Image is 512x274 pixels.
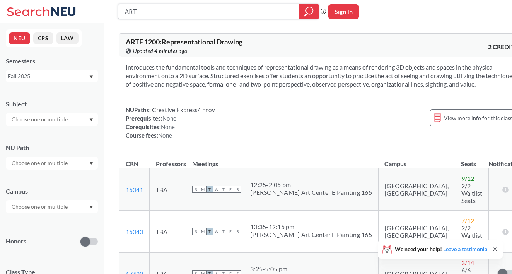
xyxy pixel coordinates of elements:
[234,186,241,193] span: S
[395,247,489,252] span: We need your help!
[199,228,206,235] span: M
[6,143,98,152] div: NU Path
[126,186,143,193] a: 15041
[126,106,215,140] div: NUPaths: Prerequisites: Corequisites: Course fees:
[328,4,359,19] button: Sign In
[6,157,98,170] div: Dropdown arrow
[220,186,227,193] span: T
[6,100,98,108] div: Subject
[227,228,234,235] span: F
[126,160,138,168] div: CRN
[89,75,93,78] svg: Dropdown arrow
[461,259,474,266] span: 3 / 14
[161,123,175,130] span: None
[89,162,93,165] svg: Dropdown arrow
[33,32,53,44] button: CPS
[206,228,213,235] span: T
[461,217,474,224] span: 7 / 12
[213,186,220,193] span: W
[250,189,372,196] div: [PERSON_NAME] Art Center E Painting 165
[6,113,98,126] div: Dropdown arrow
[304,6,314,17] svg: magnifying glass
[6,237,26,246] p: Honors
[8,115,73,124] input: Choose one or multiple
[234,228,241,235] span: S
[150,211,186,253] td: TBA
[250,181,372,189] div: 12:25 - 2:05 pm
[89,118,93,121] svg: Dropdown arrow
[227,186,234,193] span: F
[151,106,215,113] span: Creative Express/Innov
[199,186,206,193] span: M
[8,202,73,211] input: Choose one or multiple
[378,168,455,211] td: [GEOGRAPHIC_DATA], [GEOGRAPHIC_DATA]
[126,228,143,235] a: 15040
[220,228,227,235] span: T
[378,211,455,253] td: [GEOGRAPHIC_DATA], [GEOGRAPHIC_DATA]
[89,206,93,209] svg: Dropdown arrow
[443,246,489,252] a: Leave a testimonial
[124,5,294,18] input: Class, professor, course number, "phrase"
[126,37,242,46] span: ARTF 1200 : Representational Drawing
[250,231,372,238] div: [PERSON_NAME] Art Center E Painting 165
[133,47,188,55] span: Updated 4 minutes ago
[206,186,213,193] span: T
[461,175,474,182] span: 9 / 12
[6,187,98,196] div: Campus
[378,152,455,168] th: Campus
[192,228,199,235] span: S
[162,115,176,122] span: None
[158,132,172,139] span: None
[6,200,98,213] div: Dropdown arrow
[6,70,98,82] div: Fall 2025Dropdown arrow
[461,182,482,204] span: 2/2 Waitlist Seats
[461,224,482,246] span: 2/2 Waitlist Seats
[6,57,98,65] div: Semesters
[192,186,199,193] span: S
[186,152,379,168] th: Meetings
[250,223,372,231] div: 10:35 - 12:15 pm
[299,4,319,19] div: magnifying glass
[8,158,73,168] input: Choose one or multiple
[213,228,220,235] span: W
[250,265,291,273] div: 3:25 - 5:05 pm
[150,152,186,168] th: Professors
[8,72,89,80] div: Fall 2025
[56,32,79,44] button: LAW
[9,32,30,44] button: NEU
[455,152,488,168] th: Seats
[150,168,186,211] td: TBA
